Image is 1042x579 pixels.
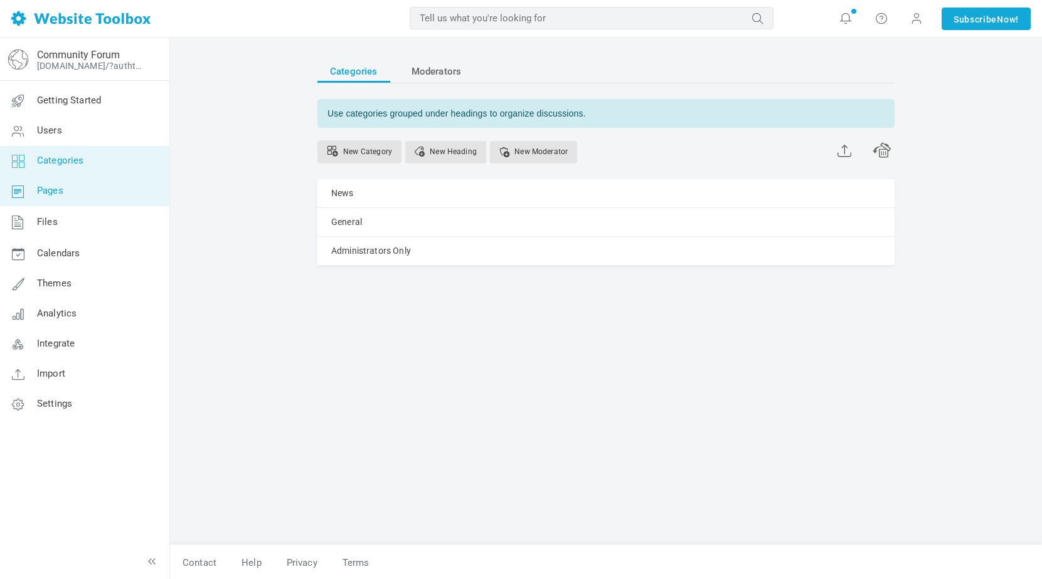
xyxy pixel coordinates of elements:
[37,95,101,106] span: Getting Started
[997,13,1019,26] span: Now!
[331,243,411,259] a: Administrators Only
[37,216,58,227] span: Files
[37,248,80,259] span: Calendars
[405,141,486,164] a: New Heading
[37,278,72,289] span: Themes
[8,50,28,70] img: globe-icon.png
[412,60,462,83] span: Moderators
[37,185,63,196] span: Pages
[317,99,895,128] div: Use categories grouped under headings to organize discussions.
[37,398,72,409] span: Settings
[331,214,362,230] a: General
[37,49,120,61] a: Community Forum
[37,368,65,379] span: Import
[490,141,577,164] a: Assigning a user as a moderator for a category gives them permission to help oversee the content
[399,60,474,83] a: Moderators
[942,8,1031,30] a: SubscribeNow!
[170,552,229,574] a: Contact
[37,338,75,349] span: Integrate
[410,7,774,29] input: Tell us what you're looking for
[330,552,369,574] a: Terms
[317,60,390,83] a: Categories
[330,60,378,83] span: Categories
[331,185,354,201] a: News
[37,155,84,166] span: Categories
[229,552,274,574] a: Help
[274,552,330,574] a: Privacy
[317,140,401,164] a: Use multiple categories to organize discussions
[37,308,77,319] span: Analytics
[37,125,62,136] span: Users
[37,61,146,71] a: [DOMAIN_NAME]/?authtoken=2e19465eb0cc8b72be7bc81f54f71b17&rememberMe=1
